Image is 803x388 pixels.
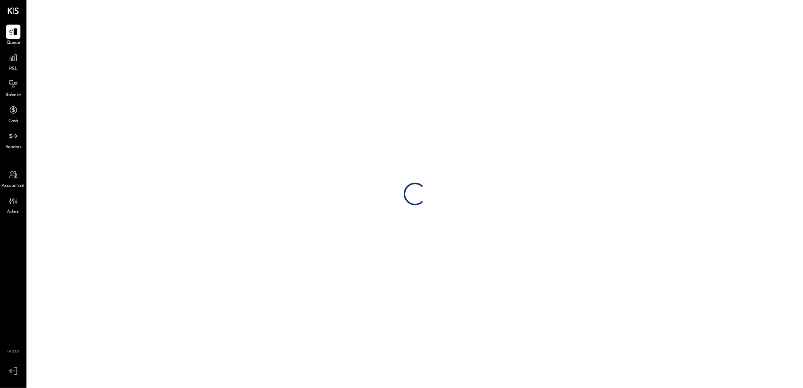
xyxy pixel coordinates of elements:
span: Vendors [5,144,22,151]
a: Cash [0,103,26,125]
span: P&L [9,66,18,73]
span: Accountant [2,183,25,189]
span: Queue [6,40,20,47]
span: Cash [8,118,18,125]
a: Balance [0,77,26,99]
a: Accountant [0,168,26,189]
span: Balance [5,92,21,99]
a: Queue [0,25,26,47]
a: Admin [0,194,26,216]
span: Admin [7,209,20,216]
a: P&L [0,51,26,73]
a: Vendors [0,129,26,151]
